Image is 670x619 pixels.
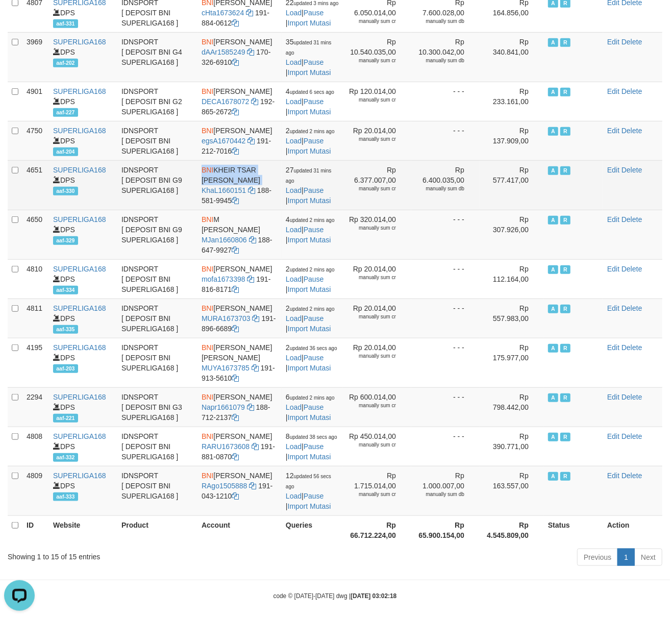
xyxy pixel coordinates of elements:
[202,393,213,401] span: BNI
[22,82,49,121] td: 4901
[415,185,464,192] div: manually sum db
[49,160,117,210] td: DPS
[202,482,247,490] a: RAgo1505888
[480,160,544,210] td: Rp 577.417,00
[117,82,197,121] td: IDNSPORT [ DEPOSIT BNI G2 SUPERLIGA168 ]
[53,265,106,273] a: SUPERLIGA168
[622,432,642,440] a: Delete
[249,236,256,244] a: Copy MJan1660806 to clipboard
[117,338,197,387] td: IDNSPORT [ DEPOSIT BNI SUPERLIGA168 ]
[53,304,106,312] a: SUPERLIGA168
[286,226,302,234] a: Load
[548,305,558,313] span: Active
[411,466,480,515] td: Rp 1.000.007,00
[202,9,244,17] a: cHta1673624
[480,210,544,259] td: Rp 307.926,00
[411,121,480,160] td: - - -
[117,160,197,210] td: IDNSPORT [ DEPOSIT BNI G9 SUPERLIGA168 ]
[286,215,335,224] span: 4
[286,343,337,372] span: | |
[607,472,619,480] a: Edit
[232,196,239,205] a: Copy 1885819945 to clipboard
[4,4,35,35] button: Open LiveChat chat widget
[247,403,254,411] a: Copy Napr1661079 to clipboard
[53,87,106,95] a: SUPERLIGA168
[304,186,324,194] a: Pause
[622,87,642,95] a: Delete
[548,265,558,274] span: Active
[53,147,78,156] span: aaf-204
[607,432,619,440] a: Edit
[343,160,411,210] td: Rp 6.377.007,00
[286,474,331,489] span: updated 56 secs ago
[290,217,335,223] span: updated 2 mins ago
[288,285,331,293] a: Import Mutasi
[560,305,570,313] span: Running
[197,515,282,544] th: Account
[622,304,642,312] a: Delete
[290,129,335,134] span: updated 2 mins ago
[22,466,49,515] td: 4809
[49,210,117,259] td: DPS
[22,387,49,427] td: 2294
[286,403,302,411] a: Load
[49,82,117,121] td: DPS
[232,453,239,461] a: Copy 1918810870 to clipboard
[53,166,106,174] a: SUPERLIGA168
[288,502,331,510] a: Import Mutasi
[49,299,117,338] td: DPS
[286,40,332,56] span: updated 31 mins ago
[560,393,570,402] span: Running
[288,108,331,116] a: Import Mutasi
[480,427,544,466] td: Rp 390.771,00
[560,472,570,481] span: Running
[247,275,255,283] a: Copy mofa1673398 to clipboard
[197,259,282,299] td: [PERSON_NAME] 191-816-8171
[622,38,642,46] a: Delete
[343,299,411,338] td: Rp 20.014,00
[53,19,78,28] span: aaf-331
[607,343,619,352] a: Edit
[286,127,335,155] span: | |
[286,265,335,273] span: 2
[288,413,331,422] a: Import Mutasi
[560,344,570,353] span: Running
[607,38,619,46] a: Edit
[202,215,213,224] span: BNI
[202,265,213,273] span: BNI
[347,402,396,409] div: manually sum cr
[304,226,324,234] a: Pause
[232,374,239,382] a: Copy 1919135610 to clipboard
[117,515,197,544] th: Product
[347,441,396,449] div: manually sum cr
[197,210,282,259] td: M [PERSON_NAME] 188-647-9927
[288,364,331,372] a: Import Mutasi
[343,121,411,160] td: Rp 20.014,00
[246,9,253,17] a: Copy cHta1673624 to clipboard
[232,246,239,254] a: Copy 1886479927 to clipboard
[286,186,302,194] a: Load
[247,48,255,56] a: Copy dAAr1585249 to clipboard
[288,19,331,27] a: Import Mutasi
[202,442,250,451] a: RARU1673608
[232,58,239,66] a: Copy 1703266910 to clipboard
[290,345,337,351] span: updated 36 secs ago
[252,364,259,372] a: Copy MUYA1673785 to clipboard
[343,82,411,121] td: Rp 120.014,00
[286,38,332,77] span: | |
[304,442,324,451] a: Pause
[202,364,250,372] a: MUYA1673785
[286,137,302,145] a: Load
[347,274,396,281] div: manually sum cr
[286,265,335,293] span: | |
[622,127,642,135] a: Delete
[53,393,106,401] a: SUPERLIGA168
[304,97,324,106] a: Pause
[53,343,106,352] a: SUPERLIGA168
[622,343,642,352] a: Delete
[548,216,558,225] span: Active
[49,387,117,427] td: DPS
[286,127,335,135] span: 2
[347,18,396,25] div: manually sum cr
[548,88,558,96] span: Active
